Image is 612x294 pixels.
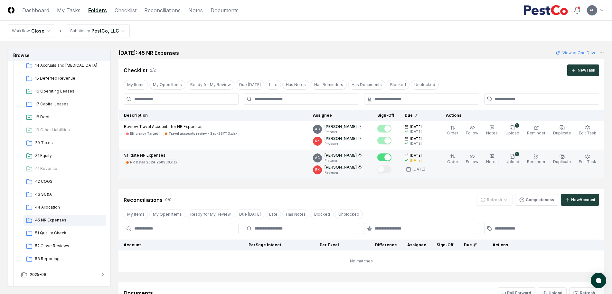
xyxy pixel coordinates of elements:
a: 17 Capital Leases [24,99,106,110]
span: Upload [505,159,519,164]
p: [PERSON_NAME] [325,164,357,170]
span: Reminder [527,159,545,164]
a: 20 Taxes [24,137,106,149]
button: Reminder [526,152,547,166]
th: Difference [344,240,402,250]
a: Dashboard [22,6,49,14]
button: Unblocked [411,80,439,90]
button: 2025-08 [16,268,111,282]
div: Subsidiary [70,28,90,34]
a: 52 Close Reviews [24,240,106,252]
button: Unblocked [335,210,363,219]
span: AG [589,8,595,13]
button: Edit Task [578,124,598,137]
button: Duplicate [552,152,572,166]
a: 53 Reporting [24,253,106,265]
button: Blocked [387,80,410,90]
span: 31 Equity [35,153,103,159]
span: 15 Deferred Revenue [35,75,103,81]
button: Ready for My Review [187,210,234,219]
span: 18 Debt [35,114,103,120]
a: 51 Quality Check [24,228,106,239]
span: Duplicate [553,131,571,135]
button: Follow [465,152,480,166]
button: 1Upload [504,152,521,166]
button: Notes [485,152,499,166]
button: Mark complete [377,165,391,173]
span: 2025-08 [30,272,46,278]
button: Has Notes [282,80,309,90]
span: RK [315,167,320,172]
p: Review Travel Accounts for NR Expenses [124,124,240,130]
a: Documents [211,6,239,14]
button: My Items [124,210,148,219]
p: Reviewer [325,142,362,146]
a: View onOne Drive [556,50,597,56]
span: 51 Quality Check [35,230,103,236]
div: Checklist [124,66,147,74]
span: 44 Allocation [35,204,103,210]
div: Account [124,242,223,248]
span: Upload [505,131,519,135]
span: [DATE] [410,124,422,129]
div: Travel accounts review - Sep-25YTD.xlsx [169,131,237,136]
th: Sign-Off [372,110,400,121]
a: Checklist [115,6,137,14]
button: My Open Items [149,80,185,90]
button: Mark complete [377,137,391,144]
p: [PERSON_NAME] [325,124,357,130]
a: 43 SG&A [24,189,106,201]
span: Order [447,131,458,135]
div: [DATE] [410,141,422,146]
div: Workflow [12,28,30,34]
a: 19 Other Liabilities [24,124,106,136]
a: Reconciliations [144,6,181,14]
span: [DATE] [410,136,422,141]
span: Notes [486,131,498,135]
button: My Items [124,80,148,90]
button: Late [266,80,281,90]
span: AG [315,127,320,132]
div: New Task [578,67,595,73]
span: RK [315,139,320,143]
span: 53 Reporting [35,256,103,262]
a: 44 Allocation [24,202,106,213]
button: Ready for My Review [187,80,234,90]
p: [PERSON_NAME] [325,136,357,142]
p: [PERSON_NAME] [325,152,357,158]
div: New Account [571,197,595,203]
button: Edit Task [578,152,598,166]
div: Efficiency Target [130,131,158,136]
a: Travel accounts review - Sep-25YTD.xlsx [163,131,240,136]
a: 31 Equity [24,150,106,162]
div: NR Detail 2024-250930.xlsx [130,160,177,165]
div: Due [464,242,477,248]
a: Notes [188,6,203,14]
button: NewAccount [561,194,599,206]
div: Due [405,113,430,118]
div: Actions [441,113,599,118]
span: Follow [466,159,478,164]
span: Follow [466,131,478,135]
span: 43 SG&A [35,191,103,197]
button: Mark complete [377,125,391,132]
th: Sign-Off [431,240,459,250]
th: Per Excel [286,240,344,250]
th: Assignee [402,240,431,250]
a: 16 Operating Leases [24,86,106,97]
div: [DATE] [410,158,422,163]
span: Notes [486,159,498,164]
h3: Browse [8,49,110,61]
span: 41 Revenue [35,166,103,171]
span: Edit Task [579,159,596,164]
div: 1 [515,123,519,128]
button: Mark complete [377,153,391,161]
span: 19 Other Liabilities [35,127,103,133]
button: Has Documents [348,80,385,90]
button: NewTask [567,64,599,76]
h2: [DATE]: 45 NR Expenses [118,49,179,57]
button: Late [266,210,281,219]
span: Reminder [527,131,545,135]
button: Order [446,152,459,166]
div: 0 / 0 [165,197,172,203]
